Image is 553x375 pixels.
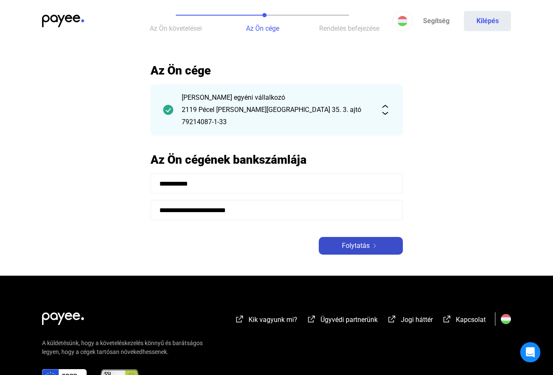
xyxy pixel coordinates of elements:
div: Open Intercom Messenger [520,342,540,362]
div: 79214087-1-33 [182,117,372,127]
span: Kik vagyunk mi? [249,316,297,324]
img: HU.svg [501,314,511,324]
img: checkmark-darker-green-circle [163,105,173,115]
img: external-link-white [387,315,397,323]
img: expand [380,105,390,115]
a: external-link-whiteKapcsolat [442,317,486,325]
img: arrow-right-white [370,244,380,248]
button: HU [392,11,413,31]
span: Folytatás [342,241,370,251]
span: Ügyvédi partnerünk [320,316,378,324]
span: Rendelés befejezése [319,24,379,32]
h2: Az Ön cégének bankszámlája [151,152,403,167]
a: Segítség [413,11,460,31]
h2: Az Ön cége [151,63,403,78]
img: white-payee-white-dot.svg [42,308,84,325]
a: external-link-whiteÜgyvédi partnerünk [307,317,378,325]
span: Az Ön cége [246,24,279,32]
button: Folytatásarrow-right-white [319,237,403,255]
img: HU [397,16,407,26]
span: Kapcsolat [456,316,486,324]
a: external-link-whiteJogi háttér [387,317,433,325]
div: [PERSON_NAME] egyéni vállalkozó [182,93,372,103]
img: external-link-white [307,315,317,323]
button: Kilépés [464,11,511,31]
span: Jogi háttér [401,316,433,324]
span: Az Ön követelései [150,24,202,32]
a: external-link-whiteKik vagyunk mi? [235,317,297,325]
img: external-link-white [442,315,452,323]
div: 2119 Pécel [PERSON_NAME][GEOGRAPHIC_DATA] 35. 3. ajtó [182,105,372,115]
img: payee-logo [42,15,84,27]
img: external-link-white [235,315,245,323]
